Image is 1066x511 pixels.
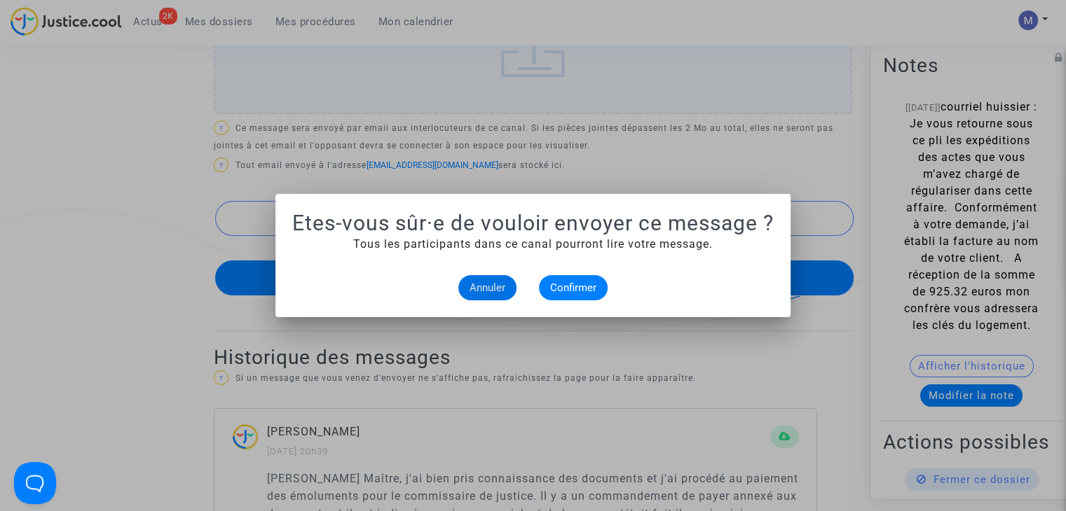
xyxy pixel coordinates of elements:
span: Confirmer [550,281,596,294]
button: Annuler [458,275,517,300]
iframe: Help Scout Beacon - Open [14,462,56,504]
span: Annuler [470,281,505,294]
button: Confirmer [539,275,608,300]
h1: Etes-vous sûr·e de vouloir envoyer ce message ? [292,211,774,236]
span: Tous les participants dans ce canal pourront lire votre message. [353,237,713,251]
